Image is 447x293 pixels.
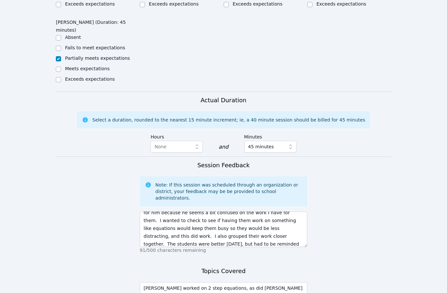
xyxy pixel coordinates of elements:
[233,1,282,7] label: Exceeds expectations
[140,247,307,253] p: 91/500 characters remaining
[65,1,115,7] label: Exceeds expectations
[197,161,249,170] h3: Session Feedback
[248,143,274,151] span: 45 minutes
[154,144,167,149] span: None
[201,267,246,276] h3: Topics Covered
[65,45,125,50] label: Fails to meet expectations
[92,117,365,123] div: Select a duration, rounded to the nearest 15 minute increment; ie, a 40 minute session should be ...
[65,35,81,40] label: Absent
[244,141,296,153] button: 45 minutes
[56,16,140,34] legend: [PERSON_NAME] (Duration: 45 minutes)
[151,141,203,153] button: None
[244,131,296,141] label: Minutes
[218,143,228,151] div: and
[155,182,302,201] div: Note: If this session was scheduled through an organization or district, your feedback may be be ...
[151,131,203,141] label: Hours
[140,212,307,247] textarea: [PERSON_NAME] struggles to work independently. I try to write notes for him because he seems a bi...
[65,66,110,71] label: Meets expectations
[316,1,366,7] label: Exceeds expectations
[65,76,115,82] label: Exceeds expectations
[149,1,199,7] label: Exceeds expectations
[200,96,246,105] h3: Actual Duration
[65,56,130,61] label: Partially meets expectations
